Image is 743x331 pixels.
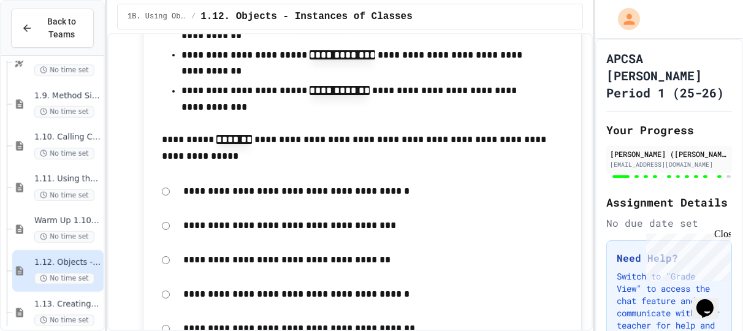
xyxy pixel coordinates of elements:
button: Back to Teams [11,9,94,48]
h2: Your Progress [606,121,732,139]
span: 1B. Using Objects [128,12,186,21]
span: 1.13. Creating and Initializing Objects: Constructors [34,299,101,310]
span: Warm Up 1.10-1.11 [34,216,101,226]
span: Back to Teams [40,15,83,41]
div: No due date set [606,216,732,230]
span: No time set [34,231,94,243]
span: No time set [34,189,94,201]
h3: Need Help? [617,251,722,265]
span: 1.12. Objects - Instances of Classes [200,9,413,24]
h1: APCSA [PERSON_NAME] Period 1 (25-26) [606,50,732,101]
iframe: chat widget [692,282,731,319]
span: 1.9. Method Signatures [34,91,101,101]
span: No time set [34,148,94,159]
div: [EMAIL_ADDRESS][DOMAIN_NAME] [610,160,728,169]
span: 1.12. Objects - Instances of Classes [34,257,101,268]
iframe: chat widget [641,229,731,281]
span: No time set [34,64,94,76]
span: No time set [34,106,94,118]
span: 1.11. Using the Math Class [34,174,101,185]
h2: Assignment Details [606,194,732,211]
div: My Account [605,5,643,33]
div: [PERSON_NAME] ([PERSON_NAME]) [PERSON_NAME] [610,148,728,159]
div: Chat with us now!Close [5,5,85,78]
span: / [191,12,196,21]
span: 1.10. Calling Class Methods [34,132,101,143]
span: No time set [34,314,94,326]
span: No time set [34,273,94,284]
